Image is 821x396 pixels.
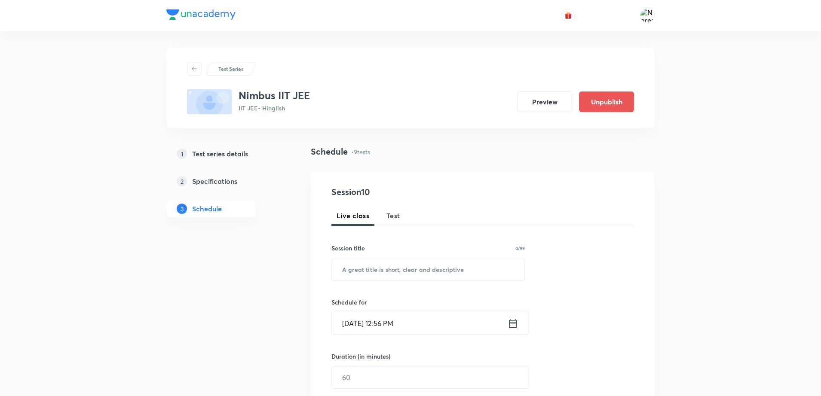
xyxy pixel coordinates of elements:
[192,204,222,214] h5: Schedule
[239,89,310,102] h3: Nimbus IIT JEE
[166,145,283,162] a: 1Test series details
[166,9,236,22] a: Company Logo
[239,104,310,113] p: IIT JEE • Hinglish
[564,12,572,19] img: avatar
[331,244,365,253] h6: Session title
[187,89,232,114] img: fallback-thumbnail.png
[337,210,369,221] span: Live class
[177,149,187,159] p: 1
[166,9,236,20] img: Company Logo
[177,176,187,186] p: 2
[515,246,525,250] p: 0/99
[311,145,348,158] h4: Schedule
[517,91,572,112] button: Preview
[218,65,243,73] p: Test Series
[192,149,248,159] h5: Test series details
[192,176,237,186] h5: Specifications
[166,173,283,190] a: 2Specifications
[579,91,634,112] button: Unpublish
[331,186,488,198] h4: Session 10
[331,352,390,361] h6: Duration (in minutes)
[177,204,187,214] p: 3
[332,258,524,280] input: A great title is short, clear and descriptive
[386,210,400,221] span: Test
[331,298,525,307] h6: Schedule for
[640,8,655,23] img: Naresh Kumar
[332,366,529,388] input: 60
[351,147,370,156] p: • 9 tests
[561,9,575,22] button: avatar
